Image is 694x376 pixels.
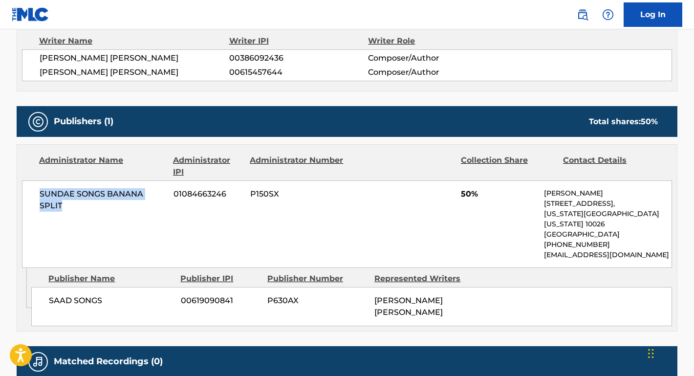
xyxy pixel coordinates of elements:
span: Composer/Author [368,66,495,78]
img: help [602,9,614,21]
div: Help [598,5,618,24]
h5: Matched Recordings (0) [54,356,163,367]
span: P150SX [250,188,345,200]
div: Administrator Number [250,155,345,178]
span: 00615457644 [229,66,368,78]
iframe: Chat Widget [645,329,694,376]
div: Publisher IPI [180,273,260,285]
img: Matched Recordings [32,356,44,368]
div: Widget de chat [645,329,694,376]
div: Writer IPI [229,35,369,47]
div: Publisher Number [267,273,367,285]
div: Contact Details [563,155,658,178]
p: [US_STATE][GEOGRAPHIC_DATA][US_STATE] 10026 [544,209,672,229]
span: P630AX [267,295,367,307]
a: Log In [624,2,682,27]
p: [STREET_ADDRESS], [544,199,672,209]
p: [PHONE_NUMBER] [544,240,672,250]
div: Collection Share [461,155,556,178]
span: 00619090841 [181,295,260,307]
span: SAAD SONGS [49,295,173,307]
div: Represented Writers [374,273,474,285]
img: MLC Logo [12,7,49,22]
p: [EMAIL_ADDRESS][DOMAIN_NAME] [544,250,672,260]
span: Composer/Author [368,52,495,64]
div: Publisher Name [48,273,173,285]
div: Writer Name [39,35,229,47]
span: 50% [461,188,537,200]
div: Administrator Name [39,155,166,178]
span: [PERSON_NAME] [PERSON_NAME] [40,66,229,78]
h5: Publishers (1) [54,116,113,127]
a: Public Search [573,5,592,24]
span: [PERSON_NAME] [PERSON_NAME] [374,296,443,317]
span: 01084663246 [173,188,243,200]
span: 00386092436 [229,52,368,64]
img: search [577,9,588,21]
p: [GEOGRAPHIC_DATA] [544,229,672,240]
span: 50 % [641,117,658,126]
span: SUNDAE SONGS BANANA SPLIT [40,188,166,212]
div: Glisser [648,339,654,368]
div: Administrator IPI [173,155,242,178]
div: Total shares: [589,116,658,128]
p: [PERSON_NAME] [544,188,672,199]
img: Publishers [32,116,44,128]
span: [PERSON_NAME] [PERSON_NAME] [40,52,229,64]
div: Writer Role [368,35,495,47]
